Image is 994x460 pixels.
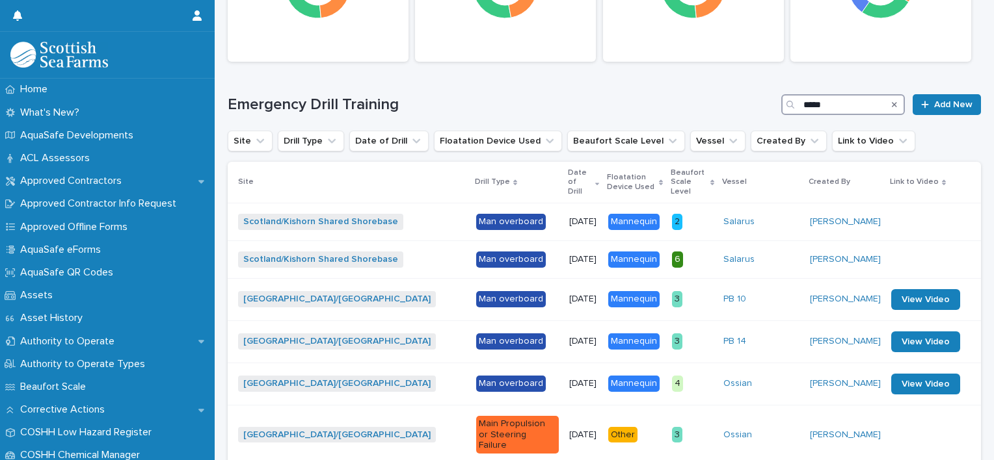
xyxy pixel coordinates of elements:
a: [PERSON_NAME] [810,254,881,265]
p: Authority to Operate [15,335,125,348]
button: Site [228,131,273,151]
div: Mannequin [608,376,660,392]
a: [PERSON_NAME] [810,336,881,347]
div: 3 [672,333,682,350]
p: [DATE] [569,378,598,389]
p: [DATE] [569,336,598,347]
button: Link to Video [832,131,915,151]
div: Main Propulsion or Steering Failure [476,416,559,454]
p: AquaSafe eForms [15,244,111,256]
a: Ossian [723,429,752,441]
p: Home [15,83,58,96]
p: Floatation Device Used [607,170,656,194]
button: Beaufort Scale Level [567,131,685,151]
a: PB 10 [723,294,746,305]
button: Vessel [690,131,745,151]
tr: Scotland/Kishorn Shared Shorebase Man overboard[DATE]Mannequin6Salarus [PERSON_NAME] [228,240,981,278]
div: 4 [672,376,683,392]
p: [DATE] [569,216,598,227]
p: [DATE] [569,294,598,305]
p: Authority to Operate Types [15,358,155,370]
div: Man overboard [476,214,546,230]
p: [DATE] [569,429,598,441]
a: Salarus [723,216,755,227]
p: Approved Contractors [15,175,132,187]
div: Man overboard [476,333,546,350]
tr: [GEOGRAPHIC_DATA]/[GEOGRAPHIC_DATA] Man overboard[DATE]Mannequin3PB 10 [PERSON_NAME] View Video [228,278,981,320]
div: Man overboard [476,291,546,307]
div: Mannequin [608,291,660,307]
a: View Video [891,331,960,352]
p: Vessel [722,175,747,189]
a: PB 14 [723,336,746,347]
p: What's New? [15,107,90,119]
a: Scotland/Kishorn Shared Shorebase [243,254,398,265]
p: Assets [15,289,63,301]
a: View Video [891,289,960,310]
a: [PERSON_NAME] [810,294,881,305]
p: Beaufort Scale [15,381,96,393]
button: Floatation Device Used [434,131,562,151]
p: Approved Contractor Info Request [15,198,187,210]
a: [GEOGRAPHIC_DATA]/[GEOGRAPHIC_DATA] [243,378,431,389]
p: AquaSafe QR Codes [15,266,124,279]
input: Search [781,94,905,115]
a: [GEOGRAPHIC_DATA]/[GEOGRAPHIC_DATA] [243,336,431,347]
p: Corrective Actions [15,403,115,416]
p: ACL Assessors [15,152,100,164]
div: 2 [672,214,682,230]
div: Man overboard [476,251,546,268]
span: Add New [934,100,973,109]
span: View Video [902,379,950,389]
div: Man overboard [476,376,546,392]
button: Drill Type [278,131,344,151]
div: 6 [672,251,683,268]
div: Mannequin [608,333,660,350]
h1: Emergency Drill Training [228,96,776,114]
div: Mannequin [608,251,660,268]
div: 3 [672,291,682,307]
span: View Video [902,295,950,304]
span: View Video [902,337,950,346]
p: Beaufort Scale Level [671,166,706,199]
a: [GEOGRAPHIC_DATA]/[GEOGRAPHIC_DATA] [243,429,431,441]
p: Link to Video [890,175,939,189]
button: Created By [751,131,827,151]
button: Date of Drill [349,131,429,151]
a: [GEOGRAPHIC_DATA]/[GEOGRAPHIC_DATA] [243,294,431,305]
a: Salarus [723,254,755,265]
p: Drill Type [475,175,510,189]
a: [PERSON_NAME] [810,216,881,227]
p: Site [238,175,254,189]
p: Created By [809,175,850,189]
p: COSHH Low Hazard Register [15,426,162,439]
tr: [GEOGRAPHIC_DATA]/[GEOGRAPHIC_DATA] Man overboard[DATE]Mannequin4Ossian [PERSON_NAME] View Video [228,363,981,405]
a: View Video [891,374,960,394]
p: AquaSafe Developments [15,129,144,142]
p: [DATE] [569,254,598,265]
a: Ossian [723,378,752,389]
a: Scotland/Kishorn Shared Shorebase [243,216,398,227]
div: Mannequin [608,214,660,230]
img: bPIBxiqnSb2ggTQWdOVV [10,42,108,68]
p: Date of Drill [568,166,591,199]
a: [PERSON_NAME] [810,378,881,389]
div: 3 [672,427,682,443]
tr: Scotland/Kishorn Shared Shorebase Man overboard[DATE]Mannequin2Salarus [PERSON_NAME] [228,203,981,241]
p: Asset History [15,312,93,324]
p: Approved Offline Forms [15,221,138,233]
tr: [GEOGRAPHIC_DATA]/[GEOGRAPHIC_DATA] Man overboard[DATE]Mannequin3PB 14 [PERSON_NAME] View Video [228,320,981,363]
div: Other [608,427,638,443]
a: [PERSON_NAME] [810,429,881,441]
a: Add New [913,94,981,115]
